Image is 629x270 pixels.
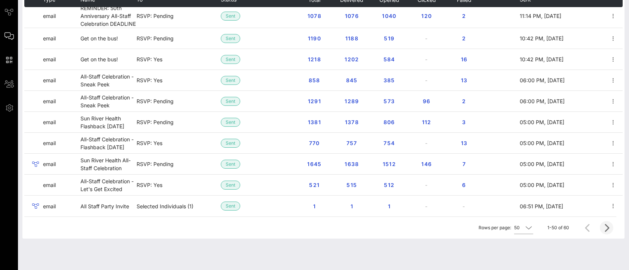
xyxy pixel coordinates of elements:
button: 120 [415,9,439,23]
span: 13 [458,140,470,146]
td: email [43,28,80,49]
span: Sent [226,55,235,64]
td: RSVP: Yes [137,49,221,70]
span: 13 [458,77,470,83]
span: 770 [308,140,320,146]
button: 1218 [302,53,327,66]
button: 7 [452,157,476,171]
span: 1289 [344,98,359,104]
button: 13 [452,74,476,87]
button: 2 [452,95,476,108]
td: email [43,91,80,112]
span: Sent [226,76,235,85]
button: 515 [340,178,364,192]
button: 1289 [338,95,365,108]
td: All-Staff Celebration - Sneak Peek [80,91,137,112]
td: REMINDER: 50th Anniversary All-Staff Celebration DEADLINE [80,4,137,28]
span: 7 [458,161,470,167]
span: 806 [383,119,395,125]
td: Get on the bus! [80,49,137,70]
span: 1 [346,203,358,209]
button: Next page [600,221,613,234]
button: 2 [452,9,476,23]
div: 1-50 of 60 [547,224,569,231]
span: 06:51 PM, [DATE] [520,203,563,209]
button: 13 [452,136,476,150]
button: 1 [340,199,364,213]
button: 1638 [338,157,365,171]
span: 845 [346,77,358,83]
td: RSVP: Yes [137,70,221,91]
span: Sent [226,34,235,43]
td: email [43,4,80,28]
button: 1 [302,199,326,213]
span: 858 [308,77,320,83]
button: 584 [377,53,401,66]
button: 1 [377,199,401,213]
span: 757 [346,140,358,146]
button: 112 [415,116,439,129]
span: 1202 [344,56,359,62]
button: 757 [340,136,364,150]
td: RSVP: Pending [137,28,221,49]
span: 05:00 PM, [DATE] [520,119,564,125]
td: email [43,133,80,154]
span: 2 [458,35,470,42]
span: Sent [226,181,235,189]
span: Sent [226,12,235,20]
button: 1381 [302,116,327,129]
button: 512 [377,178,401,192]
button: 519 [377,32,401,45]
span: 05:00 PM, [DATE] [520,182,564,188]
td: email [43,70,80,91]
button: 1202 [338,53,365,66]
button: 521 [302,178,326,192]
td: Get on the bus! [80,28,137,49]
span: Sent [226,118,235,126]
span: 1638 [344,161,359,167]
td: RSVP: Yes [137,175,221,196]
span: 3 [458,119,470,125]
button: 1512 [376,157,402,171]
span: 1645 [307,161,321,167]
span: Sent [226,97,235,105]
div: 50 [514,224,520,231]
span: 96 [421,98,433,104]
td: RSVP: Pending [137,154,221,175]
button: 1190 [302,32,327,45]
button: 385 [377,74,401,87]
span: 2 [458,98,470,104]
span: 1381 [308,119,321,125]
td: email [43,49,80,70]
span: Sent [226,139,235,147]
td: RSVP: Yes [137,133,221,154]
div: 50Rows per page: [514,222,533,234]
td: Sun River Health All-Staff Celebration [80,154,137,175]
span: 1378 [345,119,359,125]
button: 16 [452,53,476,66]
button: 146 [415,157,439,171]
span: 16 [458,56,470,62]
span: 515 [346,182,358,188]
span: 6 [458,182,470,188]
span: 1218 [308,56,321,62]
span: Sent [226,202,235,210]
span: 10:42 PM, [DATE] [520,35,564,42]
span: 10:42 PM, [DATE] [520,56,564,62]
td: Selected Individuals (1) [137,196,221,217]
td: All-Staff Celebration - Sneak Peek [80,70,137,91]
button: 6 [452,178,476,192]
button: 1076 [339,9,365,23]
span: 512 [383,182,395,188]
button: 1040 [376,9,402,23]
td: email [43,112,80,133]
td: email [43,154,80,175]
button: 1291 [302,95,327,108]
button: 754 [377,136,401,150]
button: 3 [452,116,476,129]
div: Rows per page: [479,217,533,239]
button: 858 [302,74,326,87]
span: 1078 [307,13,321,19]
span: 1076 [345,13,359,19]
button: 1378 [339,116,365,129]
